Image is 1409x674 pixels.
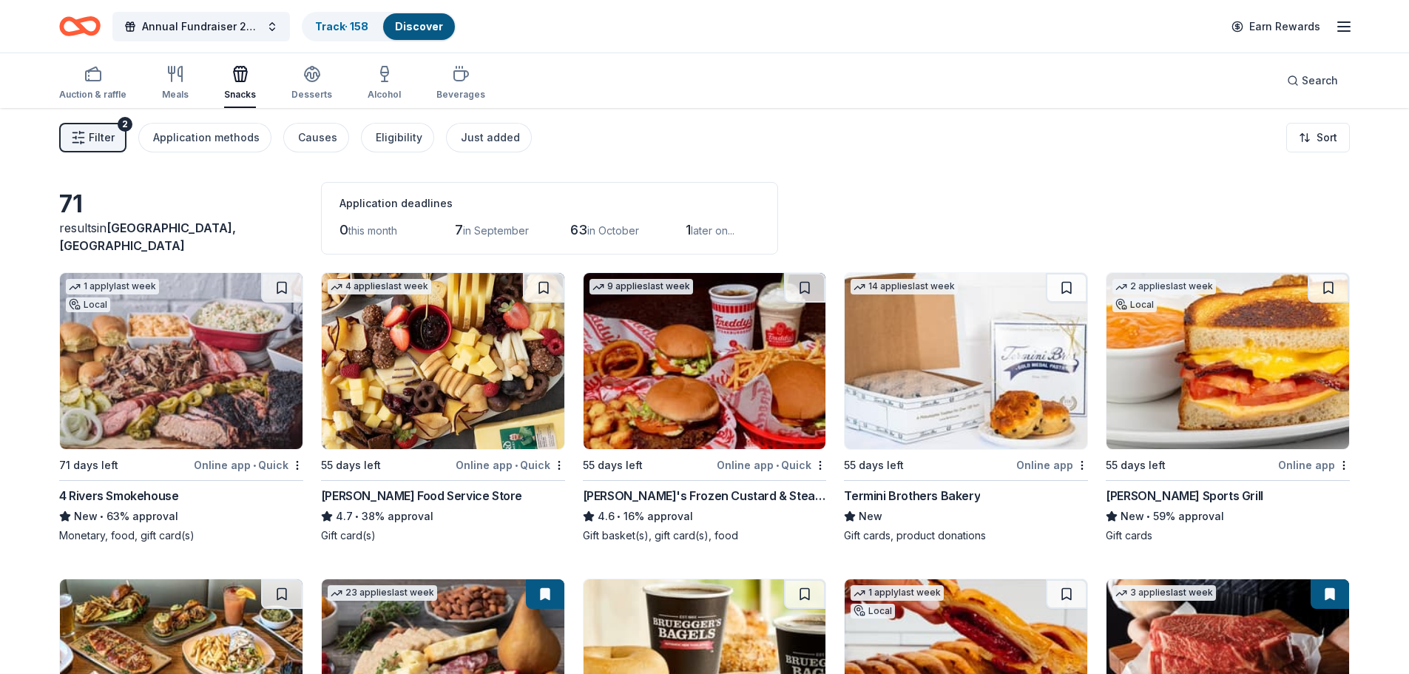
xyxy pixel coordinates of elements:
[59,220,236,253] span: in
[845,273,1087,449] img: Image for Termini Brothers Bakery
[1112,297,1157,312] div: Local
[321,456,381,474] div: 55 days left
[59,487,178,505] div: 4 Rivers Smokehouse
[153,129,260,146] div: Application methods
[368,59,401,108] button: Alcohol
[583,508,827,525] div: 16% approval
[74,508,98,525] span: New
[59,59,126,108] button: Auction & raffle
[100,510,104,522] span: •
[587,224,639,237] span: in October
[321,508,565,525] div: 38% approval
[1275,66,1350,95] button: Search
[598,508,615,525] span: 4.6
[1147,510,1151,522] span: •
[446,123,532,152] button: Just added
[456,456,565,474] div: Online app Quick
[298,129,337,146] div: Causes
[368,89,401,101] div: Alcohol
[321,487,522,505] div: [PERSON_NAME] Food Service Store
[328,279,431,294] div: 4 applies last week
[583,456,643,474] div: 55 days left
[321,272,565,543] a: Image for Gordon Food Service Store4 applieslast week55 days leftOnline app•Quick[PERSON_NAME] Fo...
[59,272,303,543] a: Image for 4 Rivers Smokehouse1 applylast weekLocal71 days leftOnline app•Quick4 Rivers Smokehouse...
[1121,508,1144,525] span: New
[395,20,443,33] a: Discover
[1106,456,1166,474] div: 55 days left
[336,508,353,525] span: 4.7
[1106,508,1350,525] div: 59% approval
[59,189,303,219] div: 71
[1106,272,1350,543] a: Image for Duffy's Sports Grill2 applieslast weekLocal55 days leftOnline app[PERSON_NAME] Sports G...
[515,459,518,471] span: •
[355,510,359,522] span: •
[583,487,827,505] div: [PERSON_NAME]'s Frozen Custard & Steakburgers
[59,9,101,44] a: Home
[1278,456,1350,474] div: Online app
[59,220,236,253] span: [GEOGRAPHIC_DATA], [GEOGRAPHIC_DATA]
[455,222,463,237] span: 7
[59,456,118,474] div: 71 days left
[60,273,303,449] img: Image for 4 Rivers Smokehouse
[283,123,349,152] button: Causes
[1112,279,1216,294] div: 2 applies last week
[1106,273,1349,449] img: Image for Duffy's Sports Grill
[583,272,827,543] a: Image for Freddy's Frozen Custard & Steakburgers9 applieslast week55 days leftOnline app•Quick[PE...
[59,508,303,525] div: 63% approval
[844,528,1088,543] div: Gift cards, product donations
[322,273,564,449] img: Image for Gordon Food Service Store
[617,510,621,522] span: •
[851,604,895,619] div: Local
[584,273,826,449] img: Image for Freddy's Frozen Custard & Steakburgers
[302,12,456,41] button: Track· 158Discover
[291,59,332,108] button: Desserts
[1106,487,1263,505] div: [PERSON_NAME] Sports Grill
[1106,528,1350,543] div: Gift cards
[66,279,159,294] div: 1 apply last week
[776,459,779,471] span: •
[570,222,587,237] span: 63
[1317,129,1337,146] span: Sort
[691,224,734,237] span: later on...
[583,528,827,543] div: Gift basket(s), gift card(s), food
[686,222,691,237] span: 1
[461,129,520,146] div: Just added
[436,59,485,108] button: Beverages
[328,585,437,601] div: 23 applies last week
[436,89,485,101] div: Beverages
[361,123,434,152] button: Eligibility
[844,272,1088,543] a: Image for Termini Brothers Bakery14 applieslast week55 days leftOnline appTermini Brothers Bakery...
[1302,72,1338,90] span: Search
[1112,585,1216,601] div: 3 applies last week
[589,279,693,294] div: 9 applies last week
[376,129,422,146] div: Eligibility
[339,222,348,237] span: 0
[112,12,290,41] button: Annual Fundraiser 2025
[851,585,944,601] div: 1 apply last week
[162,89,189,101] div: Meals
[59,89,126,101] div: Auction & raffle
[339,195,760,212] div: Application deadlines
[66,297,110,312] div: Local
[162,59,189,108] button: Meals
[89,129,115,146] span: Filter
[253,459,256,471] span: •
[348,224,397,237] span: this month
[59,219,303,255] div: results
[321,528,565,543] div: Gift card(s)
[717,456,826,474] div: Online app Quick
[194,456,303,474] div: Online app Quick
[851,279,958,294] div: 14 applies last week
[844,456,904,474] div: 55 days left
[315,20,368,33] a: Track· 158
[59,123,126,152] button: Filter2
[224,59,256,108] button: Snacks
[1286,123,1350,152] button: Sort
[59,528,303,543] div: Monetary, food, gift card(s)
[859,508,882,525] span: New
[1223,13,1329,40] a: Earn Rewards
[138,123,271,152] button: Application methods
[224,89,256,101] div: Snacks
[844,487,980,505] div: Termini Brothers Bakery
[118,117,132,132] div: 2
